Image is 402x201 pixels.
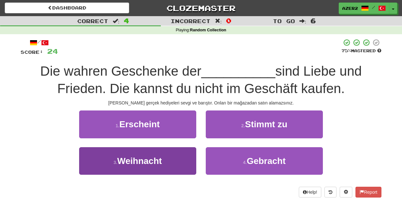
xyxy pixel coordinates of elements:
[247,156,286,166] span: Gebracht
[339,3,389,14] a: azer2 /
[311,17,316,24] span: 6
[113,18,120,24] span: :
[40,64,201,79] span: Die wahren Geschenke der
[116,123,119,128] small: 1 .
[79,147,196,175] button: 3.Weihnacht
[57,64,362,96] span: sind Liebe und Frieden. Die kannst du nicht im Geschäft kaufen.
[215,18,222,24] span: :
[201,64,275,79] span: __________
[372,5,375,9] span: /
[241,123,245,128] small: 2 .
[273,18,295,24] span: To go
[21,49,43,55] span: Score:
[342,48,351,53] span: 75 %
[355,187,381,198] button: Report
[124,17,129,24] span: 4
[206,110,323,138] button: 2.Stimmt zu
[79,110,196,138] button: 1.Erscheint
[117,156,162,166] span: Weihnacht
[206,147,323,175] button: 4.Gebracht
[5,3,129,13] a: Dashboard
[226,17,231,24] span: 0
[21,100,381,106] div: [PERSON_NAME] gerçek hediyeleri sevgi ve barıştır. Onları bir mağazadan satın alamazsınız.
[21,39,58,47] div: /
[190,28,226,32] strong: Random Collection
[119,119,160,129] span: Erscheint
[77,18,108,24] span: Correct
[299,187,321,198] button: Help!
[114,160,117,165] small: 3 .
[245,119,287,129] span: Stimmt zu
[171,18,210,24] span: Incorrect
[243,160,247,165] small: 4 .
[342,48,381,54] div: Mastered
[324,187,336,198] button: Round history (alt+y)
[47,47,58,55] span: 24
[299,18,306,24] span: :
[342,5,358,11] span: azer2
[139,3,263,14] a: Clozemaster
